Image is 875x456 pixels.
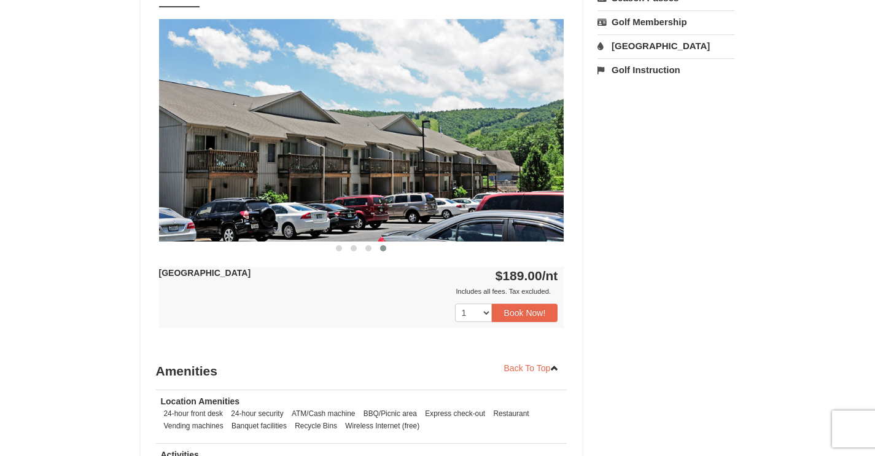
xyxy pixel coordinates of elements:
a: [GEOGRAPHIC_DATA] [597,34,734,57]
li: ATM/Cash machine [289,407,359,420]
a: Golf Instruction [597,58,734,81]
li: Restaurant [490,407,532,420]
li: Vending machines [161,420,227,432]
strong: [GEOGRAPHIC_DATA] [159,268,251,278]
img: 18876286-40-c42fb63f.jpg [159,19,564,241]
span: /nt [542,269,558,283]
li: BBQ/Picnic area [360,407,420,420]
strong: Location Amenities [161,396,240,406]
li: Banquet facilities [228,420,290,432]
li: Express check-out [422,407,488,420]
a: Golf Membership [597,10,734,33]
strong: $189.00 [496,269,558,283]
h3: Amenities [156,359,567,383]
li: 24-hour security [228,407,286,420]
li: Recycle Bins [292,420,340,432]
button: Book Now! [492,304,558,322]
div: Includes all fees. Tax excluded. [159,285,558,297]
li: 24-hour front desk [161,407,227,420]
li: Wireless Internet (free) [342,420,422,432]
a: Back To Top [496,359,567,377]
